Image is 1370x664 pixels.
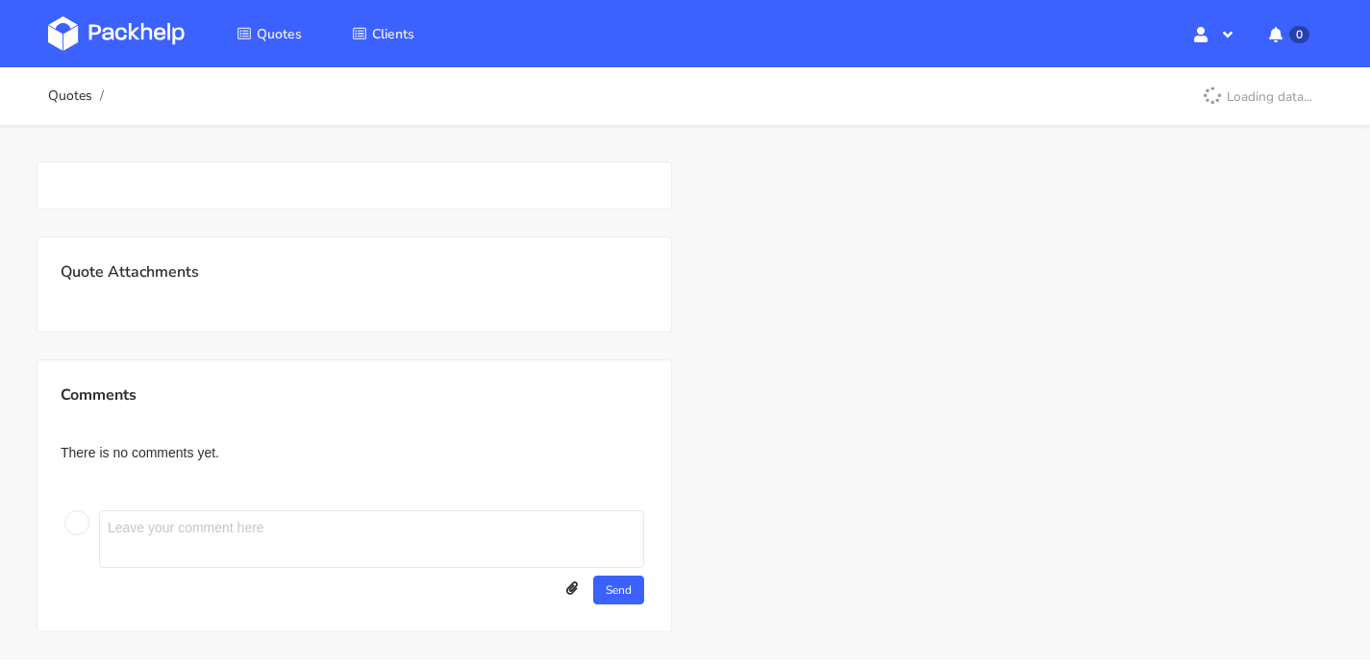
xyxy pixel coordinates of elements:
button: Send [593,576,644,604]
span: Quotes [257,25,302,43]
p: Comments [61,383,648,406]
span: 0 [1289,26,1309,43]
a: Clients [329,16,437,51]
a: Quotes [213,16,325,51]
a: Quotes [48,88,92,104]
img: Dashboard [48,16,185,51]
button: 0 [1254,16,1322,51]
p: Quote Attachments [61,260,648,285]
span: Clients [372,25,414,43]
nav: breadcrumb [48,77,110,115]
p: There is no comments yet. [61,445,648,460]
p: Loading data... [1192,80,1322,112]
